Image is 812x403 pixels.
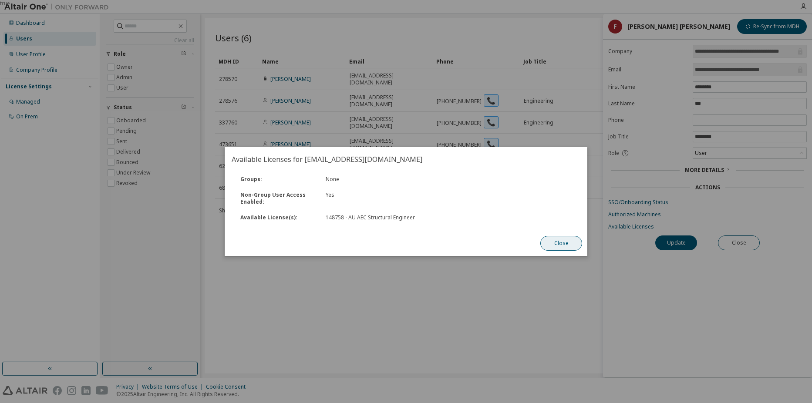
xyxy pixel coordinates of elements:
div: 148758 - AU AEC Structural Engineer [326,214,444,221]
div: Yes [320,191,449,205]
div: None [320,176,449,183]
div: Non-Group User Access Enabled : [235,191,320,205]
h2: Available Licenses for [EMAIL_ADDRESS][DOMAIN_NAME] [225,147,587,171]
button: Close [540,236,582,251]
div: Available License(s) : [235,214,320,221]
div: Groups : [235,176,320,183]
